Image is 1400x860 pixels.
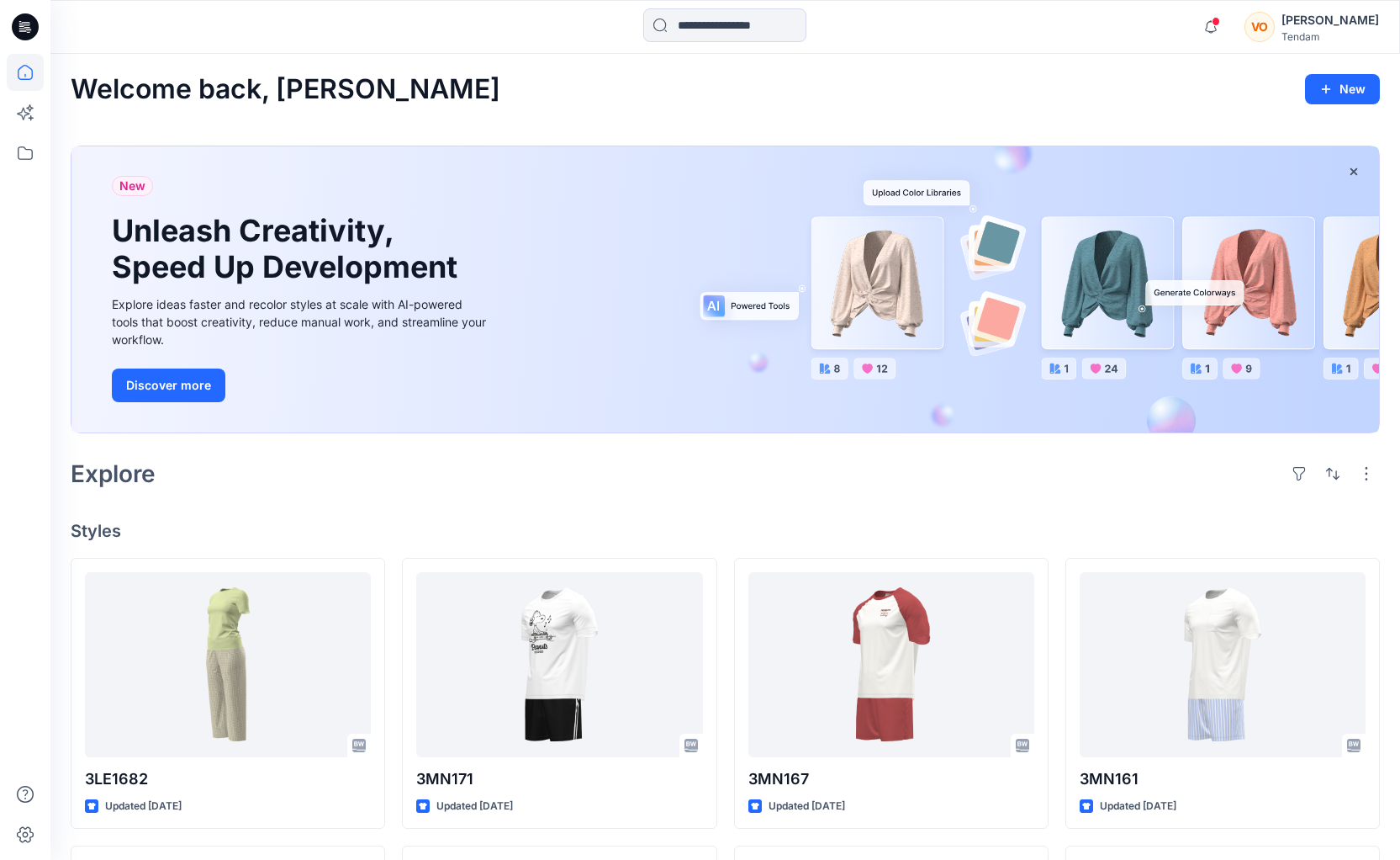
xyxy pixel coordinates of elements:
[748,767,1034,791] p: 3MN167
[436,798,513,815] p: Updated [DATE]
[85,572,371,757] a: 3LE1682
[1100,798,1176,815] p: Updated [DATE]
[112,295,490,348] div: Explore ideas faster and recolor styles at scale with AI-powered tools that boost creativity, red...
[416,572,702,757] a: 3MN171
[85,767,371,791] p: 3LE1682
[769,798,845,815] p: Updated [DATE]
[112,369,490,402] a: Discover more
[1281,30,1379,43] div: Tendam
[119,176,145,196] span: New
[1305,74,1380,104] button: New
[112,369,225,402] button: Discover more
[1244,12,1275,42] div: VO
[105,798,182,815] p: Updated [DATE]
[1080,572,1366,757] a: 3MN161
[71,460,156,487] h2: Explore
[416,767,702,791] p: 3MN171
[1281,10,1379,30] div: [PERSON_NAME]
[71,521,1380,541] h4: Styles
[1080,767,1366,791] p: 3MN161
[112,213,465,285] h1: Unleash Creativity, Speed Up Development
[71,74,500,105] h2: Welcome back, [PERSON_NAME]
[748,572,1034,757] a: 3MN167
